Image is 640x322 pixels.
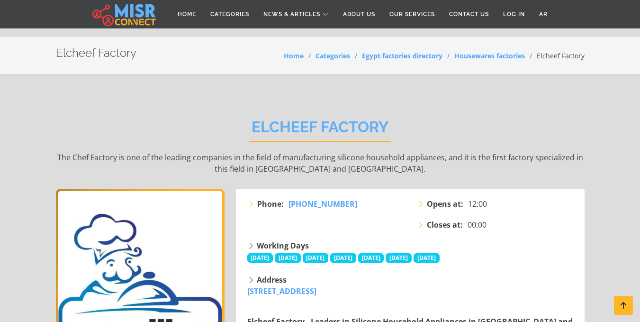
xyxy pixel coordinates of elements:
a: About Us [336,5,382,23]
a: Home [284,51,304,60]
p: The Chef Factory is one of the leading companies in the field of manufacturing silicone household... [56,152,585,175]
a: [PHONE_NUMBER] [288,198,357,210]
li: Elcheef Factory [525,51,585,61]
span: [DATE] [386,253,412,263]
a: [STREET_ADDRESS] [247,286,316,296]
strong: Phone: [257,198,284,210]
a: Egypt factories directory [362,51,442,60]
a: AR [532,5,555,23]
a: Categories [315,51,350,60]
strong: Address [257,275,287,285]
h2: Elcheef Factory [249,118,391,142]
a: News & Articles [256,5,336,23]
a: Home [171,5,203,23]
span: [DATE] [303,253,329,263]
a: Log in [496,5,532,23]
span: 00:00 [468,219,487,230]
a: Our Services [382,5,442,23]
span: [DATE] [275,253,301,263]
h2: Elcheef Factory [56,46,136,60]
img: main.misr_connect [92,2,156,26]
strong: Opens at: [427,198,463,210]
span: [DATE] [414,253,440,263]
a: Categories [203,5,256,23]
span: [DATE] [247,253,273,263]
span: [DATE] [358,253,384,263]
span: News & Articles [263,10,320,18]
a: Contact Us [442,5,496,23]
strong: Closes at: [427,219,463,230]
span: [DATE] [330,253,356,263]
strong: Working Days [257,240,309,251]
a: Housewares factories [454,51,525,60]
span: 12:00 [468,198,487,210]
